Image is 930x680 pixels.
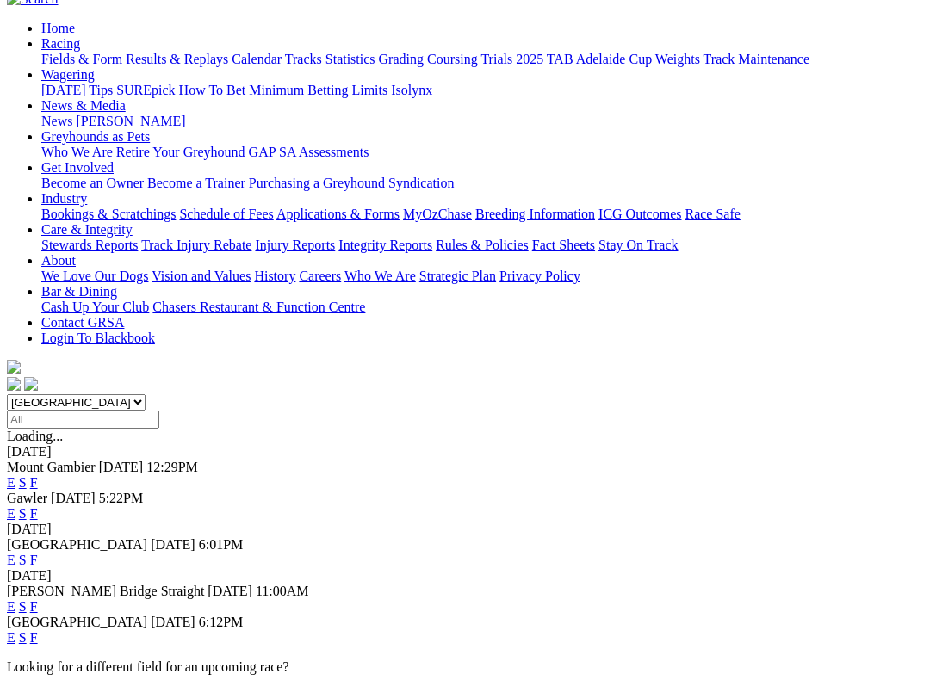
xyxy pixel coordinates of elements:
a: Privacy Policy [499,269,580,283]
a: Bookings & Scratchings [41,207,176,221]
a: E [7,475,15,490]
a: S [19,475,27,490]
span: Gawler [7,491,47,505]
a: F [30,630,38,645]
div: Greyhounds as Pets [41,145,923,160]
a: E [7,553,15,567]
a: Who We Are [41,145,113,159]
a: Industry [41,191,87,206]
a: [PERSON_NAME] [76,114,185,128]
a: Become a Trainer [147,176,245,190]
span: Mount Gambier [7,460,96,474]
a: Calendar [232,52,282,66]
a: [DATE] Tips [41,83,113,97]
a: Vision and Values [152,269,251,283]
a: Strategic Plan [419,269,496,283]
a: Stewards Reports [41,238,138,252]
a: How To Bet [179,83,246,97]
span: [GEOGRAPHIC_DATA] [7,615,147,629]
a: F [30,553,38,567]
a: Syndication [388,176,454,190]
a: Statistics [325,52,375,66]
a: Login To Blackbook [41,331,155,345]
a: Contact GRSA [41,315,124,330]
img: twitter.svg [24,377,38,391]
a: Track Injury Rebate [141,238,251,252]
a: E [7,630,15,645]
a: Isolynx [391,83,432,97]
a: GAP SA Assessments [249,145,369,159]
a: Wagering [41,67,95,82]
a: MyOzChase [403,207,472,221]
span: 6:01PM [199,537,244,552]
a: S [19,630,27,645]
div: [DATE] [7,522,923,537]
input: Select date [7,411,159,429]
a: Stay On Track [598,238,678,252]
a: S [19,553,27,567]
a: S [19,599,27,614]
a: History [254,269,295,283]
a: Race Safe [685,207,740,221]
a: Cash Up Your Club [41,300,149,314]
a: E [7,506,15,521]
a: Results & Replays [126,52,228,66]
div: Wagering [41,83,923,98]
a: Grading [379,52,424,66]
div: Racing [41,52,923,67]
div: Bar & Dining [41,300,923,315]
img: facebook.svg [7,377,21,391]
a: Retire Your Greyhound [116,145,245,159]
div: Industry [41,207,923,222]
div: [DATE] [7,444,923,460]
span: [GEOGRAPHIC_DATA] [7,537,147,552]
a: Purchasing a Greyhound [249,176,385,190]
a: Careers [299,269,341,283]
a: F [30,506,38,521]
a: About [41,253,76,268]
a: F [30,475,38,490]
a: Fields & Form [41,52,122,66]
a: Home [41,21,75,35]
span: 5:22PM [99,491,144,505]
div: Care & Integrity [41,238,923,253]
a: Breeding Information [475,207,595,221]
a: F [30,599,38,614]
a: We Love Our Dogs [41,269,148,283]
a: Care & Integrity [41,222,133,237]
span: [PERSON_NAME] Bridge Straight [7,584,204,598]
a: SUREpick [116,83,175,97]
div: About [41,269,923,284]
div: Get Involved [41,176,923,191]
span: 6:12PM [199,615,244,629]
a: Coursing [427,52,478,66]
a: Applications & Forms [276,207,400,221]
a: 2025 TAB Adelaide Cup [516,52,652,66]
span: [DATE] [99,460,144,474]
p: Looking for a different field for an upcoming race? [7,659,923,675]
span: [DATE] [151,537,195,552]
a: Trials [480,52,512,66]
div: [DATE] [7,568,923,584]
a: Become an Owner [41,176,144,190]
a: News [41,114,72,128]
span: [DATE] [151,615,195,629]
a: Bar & Dining [41,284,117,299]
a: ICG Outcomes [598,207,681,221]
div: News & Media [41,114,923,129]
a: Rules & Policies [436,238,529,252]
img: logo-grsa-white.png [7,360,21,374]
a: Tracks [285,52,322,66]
span: 12:29PM [146,460,198,474]
a: Greyhounds as Pets [41,129,150,144]
a: Weights [655,52,700,66]
a: Minimum Betting Limits [249,83,387,97]
a: Racing [41,36,80,51]
a: S [19,506,27,521]
a: Get Involved [41,160,114,175]
span: 11:00AM [256,584,309,598]
a: Integrity Reports [338,238,432,252]
a: Track Maintenance [704,52,809,66]
a: Fact Sheets [532,238,595,252]
span: [DATE] [51,491,96,505]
